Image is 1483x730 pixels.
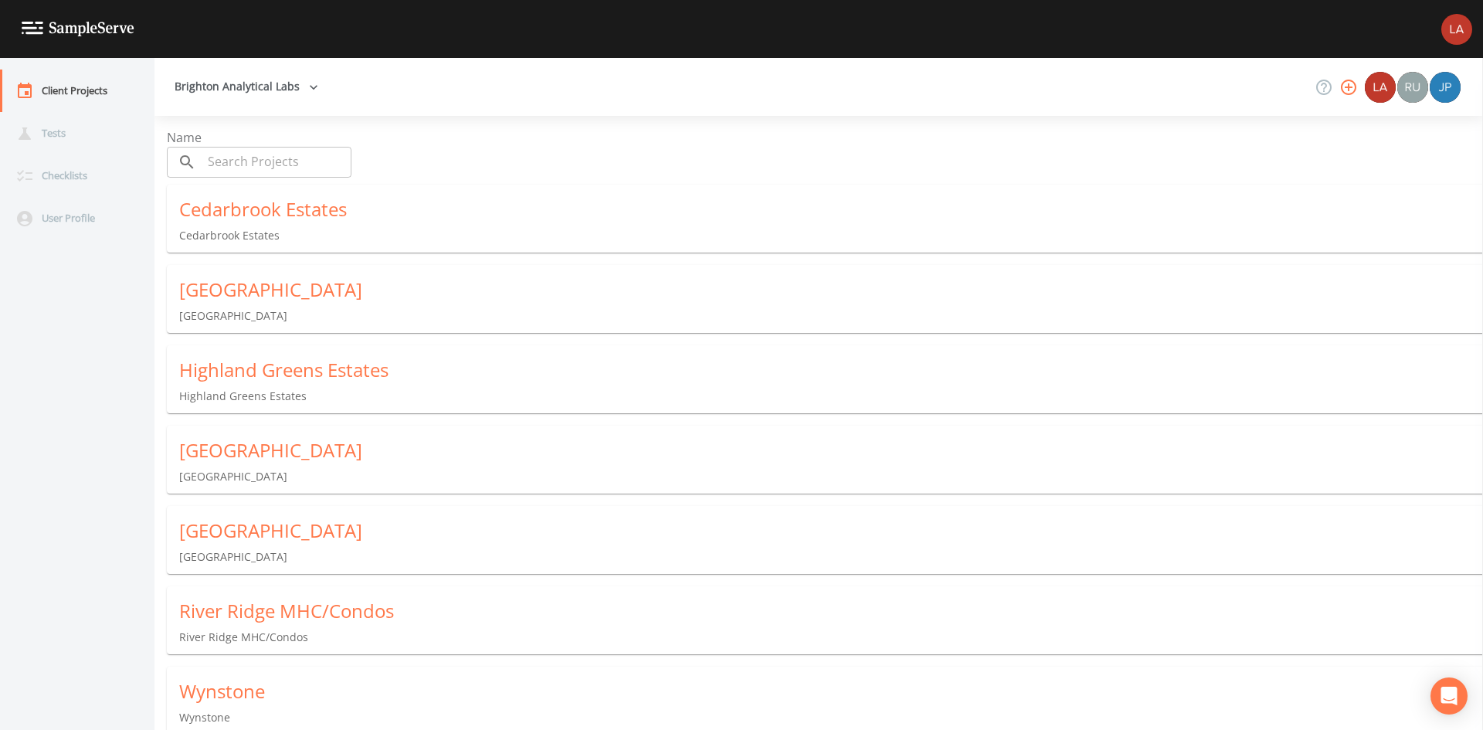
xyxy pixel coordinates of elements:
[179,518,1483,543] div: [GEOGRAPHIC_DATA]
[179,438,1483,463] div: [GEOGRAPHIC_DATA]
[167,129,202,146] span: Name
[179,599,1483,623] div: River Ridge MHC/Condos
[1430,677,1468,715] div: Open Intercom Messenger
[179,630,1483,645] p: River Ridge MHC/Condos
[179,358,1483,382] div: Highland Greens Estates
[1441,14,1472,45] img: bd2ccfa184a129701e0c260bc3a09f9b
[179,469,1483,484] p: [GEOGRAPHIC_DATA]
[202,147,351,178] input: Search Projects
[22,22,134,36] img: logo
[179,228,1483,243] p: Cedarbrook Estates
[179,389,1483,404] p: Highland Greens Estates
[179,710,1483,725] p: Wynstone
[1365,72,1396,103] img: bd2ccfa184a129701e0c260bc3a09f9b
[1364,72,1396,103] div: Brighton Analytical
[179,197,1483,222] div: Cedarbrook Estates
[1429,72,1461,103] div: Joshua gere Paul
[179,549,1483,565] p: [GEOGRAPHIC_DATA]
[1430,72,1461,103] img: 41241ef155101aa6d92a04480b0d0000
[1396,72,1429,103] div: Russell Schindler
[179,679,1483,704] div: Wynstone
[168,73,324,101] button: Brighton Analytical Labs
[1397,72,1428,103] img: a5c06d64ce99e847b6841ccd0307af82
[179,277,1483,302] div: [GEOGRAPHIC_DATA]
[179,308,1483,324] p: [GEOGRAPHIC_DATA]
